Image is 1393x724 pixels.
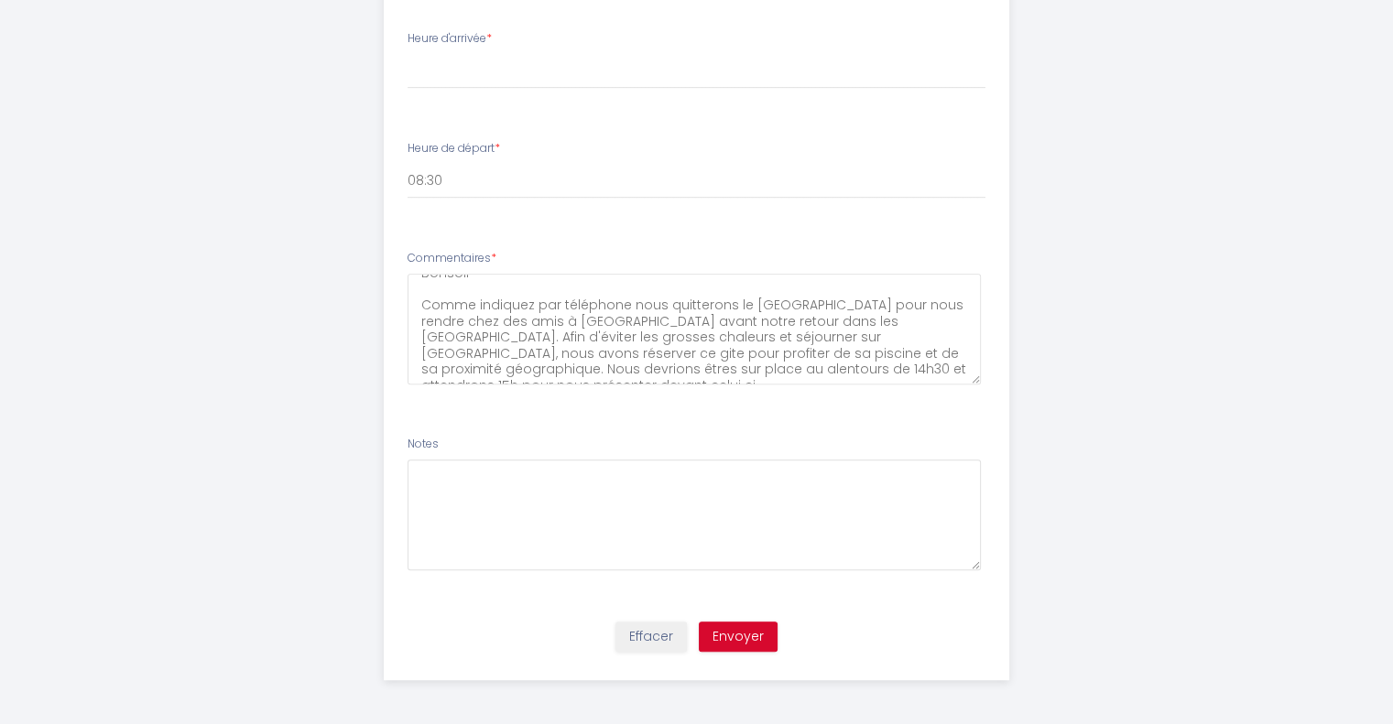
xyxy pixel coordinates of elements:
label: Heure de départ [408,140,500,157]
button: Envoyer [699,621,778,653]
button: Effacer [615,621,687,653]
label: Heure d'arrivée [408,30,492,48]
label: Commentaires [408,250,496,267]
label: Notes [408,436,439,453]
